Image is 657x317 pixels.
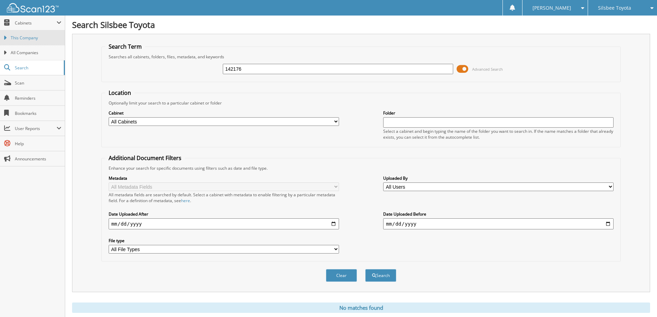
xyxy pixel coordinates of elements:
button: Search [365,269,396,282]
div: No matches found [72,303,650,313]
span: [PERSON_NAME] [532,6,571,10]
label: Date Uploaded Before [383,211,614,217]
div: Select a cabinet and begin typing the name of the folder you want to search in. If the name match... [383,128,614,140]
span: Help [15,141,61,147]
div: All metadata fields are searched by default. Select a cabinet with metadata to enable filtering b... [109,192,339,204]
legend: Location [105,89,135,97]
label: Cabinet [109,110,339,116]
span: Advanced Search [472,67,503,72]
label: Metadata [109,175,339,181]
img: scan123-logo-white.svg [7,3,59,12]
span: User Reports [15,126,57,131]
label: Date Uploaded After [109,211,339,217]
legend: Search Term [105,43,145,50]
button: Clear [326,269,357,282]
div: Searches all cabinets, folders, files, metadata, and keywords [105,54,617,60]
div: Enhance your search for specific documents using filters such as date and file type. [105,165,617,171]
div: Optionally limit your search to a particular cabinet or folder [105,100,617,106]
label: File type [109,238,339,244]
span: Announcements [15,156,61,162]
span: Silsbee Toyota [598,6,631,10]
h1: Search Silsbee Toyota [72,19,650,30]
input: end [383,218,614,229]
span: Search [15,65,60,71]
a: here [181,198,190,204]
legend: Additional Document Filters [105,154,185,162]
span: Reminders [15,95,61,101]
label: Uploaded By [383,175,614,181]
span: Scan [15,80,61,86]
span: Cabinets [15,20,57,26]
span: All Companies [11,50,61,56]
span: This Company [11,35,61,41]
iframe: Chat Widget [623,284,657,317]
input: start [109,218,339,229]
label: Folder [383,110,614,116]
span: Bookmarks [15,110,61,116]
